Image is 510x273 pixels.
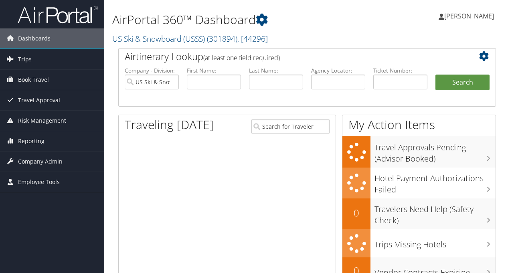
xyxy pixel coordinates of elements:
span: Company Admin [18,152,63,172]
img: airportal-logo.png [18,5,98,24]
span: Employee Tools [18,172,60,192]
label: Agency Locator: [311,67,365,75]
span: ( 301894 ) [207,33,237,44]
label: First Name: [187,67,241,75]
a: Trips Missing Hotels [342,229,496,258]
h1: AirPortal 360™ Dashboard [112,11,372,28]
label: Company - Division: [125,67,179,75]
span: Travel Approval [18,90,60,110]
span: Dashboards [18,28,51,49]
label: Ticket Number: [373,67,427,75]
input: Search for Traveler [251,119,330,134]
a: Hotel Payment Authorizations Failed [342,168,496,198]
span: , [ 44296 ] [237,33,268,44]
span: Trips [18,49,32,69]
h3: Hotel Payment Authorizations Failed [374,169,496,195]
h3: Travel Approvals Pending (Advisor Booked) [374,138,496,164]
h2: Airtinerary Lookup [125,50,458,63]
a: Travel Approvals Pending (Advisor Booked) [342,136,496,167]
h3: Trips Missing Hotels [374,235,496,250]
a: 0Travelers Need Help (Safety Check) [342,198,496,229]
button: Search [435,75,490,91]
span: Reporting [18,131,45,151]
span: Book Travel [18,70,49,90]
a: US Ski & Snowboard (USSS) [112,33,268,44]
span: Risk Management [18,111,66,131]
h1: My Action Items [342,116,496,133]
a: [PERSON_NAME] [439,4,502,28]
h1: Traveling [DATE] [125,116,214,133]
span: (at least one field required) [203,53,280,62]
span: [PERSON_NAME] [444,12,494,20]
h3: Travelers Need Help (Safety Check) [374,200,496,226]
label: Last Name: [249,67,303,75]
h2: 0 [342,206,370,220]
